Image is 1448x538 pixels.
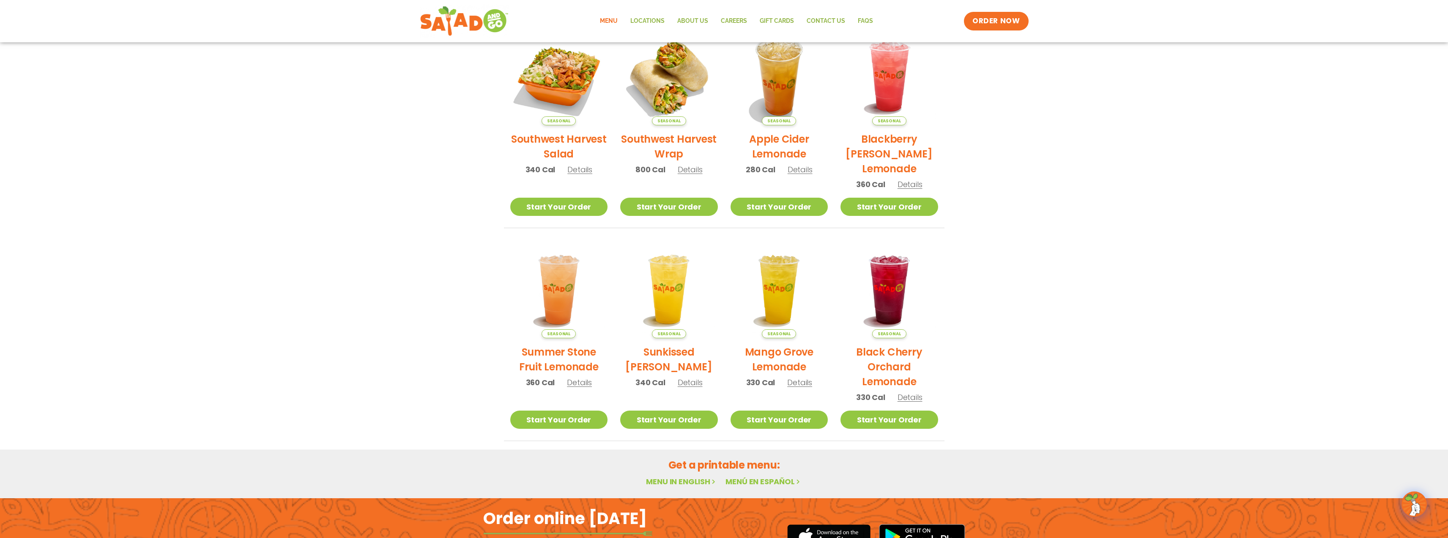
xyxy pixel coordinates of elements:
span: Seasonal [652,116,686,125]
span: 340 Cal [526,164,556,175]
a: Careers [714,11,753,31]
h2: Black Cherry Orchard Lemonade [840,345,938,389]
span: Seasonal [762,329,796,338]
a: Start Your Order [840,411,938,429]
span: 340 Cal [635,377,665,388]
a: Menu in English [646,476,717,487]
img: Product photo for Black Cherry Orchard Lemonade [840,241,938,339]
span: 360 Cal [526,377,555,388]
a: About Us [671,11,714,31]
h2: Southwest Harvest Wrap [620,132,718,161]
h2: Apple Cider Lemonade [731,132,828,161]
a: GIFT CARDS [753,11,800,31]
a: Start Your Order [620,411,718,429]
span: 280 Cal [746,164,775,175]
a: Start Your Order [840,198,938,216]
span: 330 Cal [746,377,775,388]
img: fork [483,531,652,536]
a: Start Your Order [731,411,828,429]
a: Contact Us [800,11,851,31]
a: FAQs [851,11,879,31]
a: Menu [594,11,624,31]
a: Locations [624,11,671,31]
img: Product photo for Blackberry Bramble Lemonade [840,28,938,125]
span: Seasonal [872,329,906,338]
h2: Sunkissed [PERSON_NAME] [620,345,718,374]
span: Seasonal [652,329,686,338]
span: Details [787,377,812,388]
span: Details [567,377,592,388]
h2: Get a printable menu: [504,458,944,472]
img: Product photo for Apple Cider Lemonade [731,28,828,125]
span: Details [898,392,922,403]
img: Product photo for Southwest Harvest Salad [510,28,608,125]
span: Seasonal [542,116,576,125]
a: ORDER NOW [964,12,1028,30]
span: Details [898,179,922,190]
span: Details [678,377,703,388]
a: Menú en español [725,476,802,487]
span: ORDER NOW [972,16,1020,26]
h2: Mango Grove Lemonade [731,345,828,374]
a: Start Your Order [731,198,828,216]
img: Product photo for Mango Grove Lemonade [731,241,828,339]
a: Start Your Order [620,198,718,216]
img: Product photo for Summer Stone Fruit Lemonade [510,241,608,339]
a: Start Your Order [510,411,608,429]
img: Product photo for Southwest Harvest Wrap [620,28,718,125]
span: Details [678,164,703,175]
h2: Order online [DATE] [483,508,647,529]
span: Details [567,164,592,175]
h2: Blackberry [PERSON_NAME] Lemonade [840,132,938,176]
img: Product photo for Sunkissed Yuzu Lemonade [620,241,718,339]
span: 330 Cal [856,392,885,403]
h2: Southwest Harvest Salad [510,132,608,161]
span: Seasonal [542,329,576,338]
span: Details [788,164,813,175]
a: Start Your Order [510,198,608,216]
span: 360 Cal [856,179,885,190]
span: Seasonal [872,116,906,125]
img: new-SAG-logo-768×292 [420,4,509,38]
span: Seasonal [762,116,796,125]
img: wpChatIcon [1402,492,1426,516]
span: 800 Cal [635,164,665,175]
nav: Menu [594,11,879,31]
h2: Summer Stone Fruit Lemonade [510,345,608,374]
